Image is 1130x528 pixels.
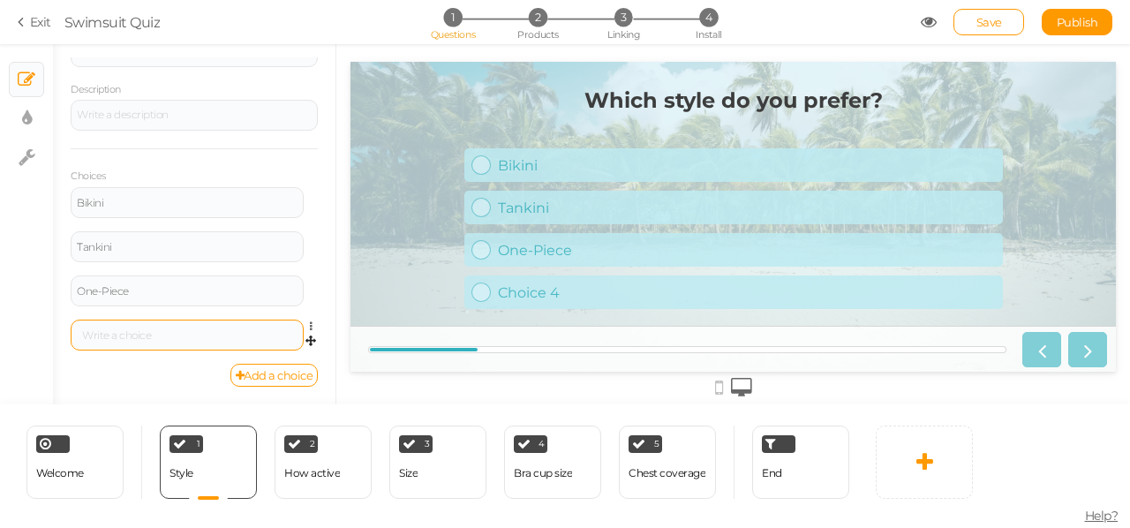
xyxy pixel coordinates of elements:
[752,426,849,499] div: End
[497,8,579,26] li: 2 Products
[160,426,257,499] div: 1 Style
[667,8,750,26] li: 4 Install
[629,467,705,479] div: Chest coverage
[77,198,298,208] div: Bikini
[539,440,545,449] span: 4
[77,242,298,253] div: Tankini
[529,8,547,26] span: 2
[77,286,298,297] div: One-Piece
[230,364,319,387] a: Add a choice
[197,440,200,449] span: 1
[389,426,486,499] div: 3 Size
[699,8,718,26] span: 4
[517,28,559,41] span: Products
[310,440,315,449] span: 2
[619,426,716,499] div: 5 Chest coverage
[284,467,340,479] div: How active
[275,426,372,499] div: 2 How active
[64,11,161,33] div: Swimsuit Quiz
[147,95,645,112] div: Bikini
[140,223,645,239] div: Choice 4
[26,426,124,499] div: Welcome
[953,9,1024,35] div: Save
[36,466,84,479] span: Welcome
[762,466,782,479] span: End
[976,15,1002,29] span: Save
[431,28,476,41] span: Questions
[411,8,493,26] li: 1 Questions
[696,28,721,41] span: Install
[1085,508,1119,524] span: Help?
[147,138,645,155] div: Tankini
[654,440,659,449] span: 5
[425,440,430,449] span: 3
[399,467,418,479] div: Size
[234,26,532,51] strong: Which style do you prefer?
[583,8,665,26] li: 3 Linking
[504,426,601,499] div: 4 Bra cup size
[71,84,121,96] label: Description
[71,170,106,183] label: Choices
[169,467,193,479] div: Style
[607,28,639,41] span: Linking
[614,8,633,26] span: 3
[18,13,51,31] a: Exit
[443,8,462,26] span: 1
[1057,15,1098,29] span: Publish
[147,180,645,197] div: One-Piece
[514,467,572,479] div: Bra cup size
